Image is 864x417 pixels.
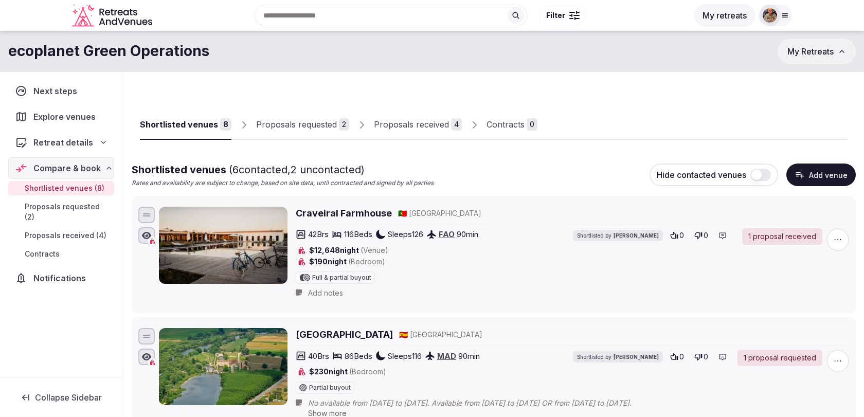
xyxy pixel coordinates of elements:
[308,351,329,361] span: 40 Brs
[72,4,154,27] svg: Retreats and Venues company logo
[349,367,386,376] span: (Bedroom)
[132,164,365,176] span: Shortlisted venues
[388,229,423,240] span: Sleeps 126
[348,257,385,266] span: (Bedroom)
[159,328,287,405] img: Hacienda Zorita Wine Hotel & SPA
[140,118,218,131] div: Shortlisted venues
[8,247,114,261] a: Contracts
[451,118,462,131] div: 4
[487,110,537,140] a: Contracts0
[256,118,337,131] div: Proposals requested
[439,229,455,239] a: FAO
[398,209,407,217] span: 🇵🇹
[220,118,231,131] div: 8
[309,245,388,256] span: $12,648 night
[704,230,708,241] span: 0
[410,330,482,340] span: [GEOGRAPHIC_DATA]
[679,352,684,362] span: 0
[437,351,456,361] a: MAD
[667,350,687,364] button: 0
[296,328,393,341] a: [GEOGRAPHIC_DATA]
[614,232,659,239] span: [PERSON_NAME]
[309,385,351,391] span: Partial buyout
[33,136,93,149] span: Retreat details
[398,208,407,219] button: 🇵🇹
[527,118,537,131] div: 0
[573,351,663,362] div: Shortlisted by
[33,162,101,174] span: Compare & book
[778,39,856,64] button: My Retreats
[33,272,90,284] span: Notifications
[35,392,102,403] span: Collapse Sidebar
[296,207,392,220] a: Craveiral Farmhouse
[308,229,329,240] span: 42 Brs
[8,228,114,243] a: Proposals received (4)
[309,257,385,267] span: $190 night
[667,228,687,243] button: 0
[25,249,60,259] span: Contracts
[8,80,114,102] a: Next steps
[308,288,343,298] span: Add notes
[308,398,652,408] span: No available from [DATE] to [DATE]. Available from [DATE] to [DATE] OR from [DATE] to [DATE].
[388,351,422,361] span: Sleeps 116
[691,228,711,243] button: 0
[458,351,480,361] span: 90 min
[312,275,371,281] span: Full & partial buyout
[487,118,525,131] div: Contracts
[786,164,856,186] button: Add venue
[256,110,349,140] a: Proposals requested2
[159,207,287,284] img: Craveiral Farmhouse
[25,230,106,241] span: Proposals received (4)
[614,353,659,360] span: [PERSON_NAME]
[132,179,434,188] p: Rates and availability are subject to change, based on site data, until contracted and signed by ...
[309,367,386,377] span: $230 night
[140,110,231,140] a: Shortlisted venues8
[25,183,104,193] span: Shortlisted venues (8)
[399,330,408,339] span: 🇪🇸
[457,229,478,240] span: 90 min
[742,228,822,245] a: 1 proposal received
[539,6,586,25] button: Filter
[546,10,565,21] span: Filter
[694,10,755,21] a: My retreats
[573,230,663,241] div: Shortlisted by
[345,351,372,361] span: 86 Beds
[409,208,481,219] span: [GEOGRAPHIC_DATA]
[8,200,114,224] a: Proposals requested (2)
[679,230,684,241] span: 0
[8,106,114,128] a: Explore venues
[399,330,408,340] button: 🇪🇸
[694,4,755,27] button: My retreats
[374,110,462,140] a: Proposals received4
[704,352,708,362] span: 0
[8,386,114,409] button: Collapse Sidebar
[361,246,388,255] span: (Venue)
[657,170,746,180] span: Hide contacted venues
[344,229,372,240] span: 116 Beds
[374,118,449,131] div: Proposals received
[229,164,365,176] span: ( 6 contacted, 2 uncontacted)
[763,8,777,23] img: julen
[33,111,100,123] span: Explore venues
[8,41,209,61] h1: ecoplanet Green Operations
[339,118,349,131] div: 2
[8,181,114,195] a: Shortlisted venues (8)
[691,350,711,364] button: 0
[8,267,114,289] a: Notifications
[25,202,110,222] span: Proposals requested (2)
[787,46,834,57] span: My Retreats
[33,85,81,97] span: Next steps
[737,350,822,366] a: 1 proposal requested
[72,4,154,27] a: Visit the homepage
